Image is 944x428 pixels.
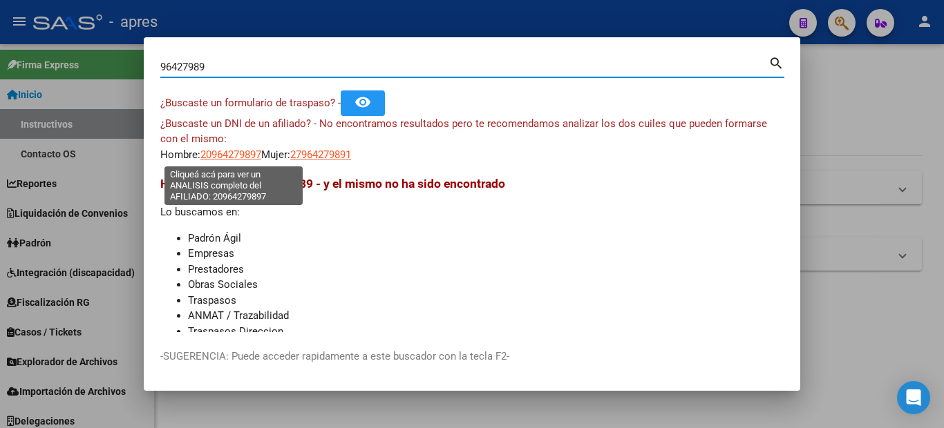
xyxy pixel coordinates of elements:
span: 20964279897 [200,148,261,161]
li: Prestadores [188,262,784,278]
span: ¿Buscaste un formulario de traspaso? - [160,97,341,109]
span: Hemos buscado - 96427989 - y el mismo no ha sido encontrado [160,177,505,191]
div: Lo buscamos en: [160,175,784,340]
li: Obras Sociales [188,277,784,293]
li: Traspasos Direccion [188,324,784,340]
li: Traspasos [188,293,784,309]
span: ¿Buscaste un DNI de un afiliado? - No encontramos resultados pero te recomendamos analizar los do... [160,117,767,146]
li: Padrón Ágil [188,231,784,246]
li: ANMAT / Trazabilidad [188,308,784,324]
div: Open Intercom Messenger [897,381,930,414]
p: -SUGERENCIA: Puede acceder rapidamente a este buscador con la tecla F2- [160,349,784,364]
span: 27964279891 [290,148,351,161]
div: Hombre: Mujer: [160,116,784,163]
li: Empresas [188,246,784,262]
mat-icon: remove_red_eye [355,94,371,110]
mat-icon: search [768,54,784,70]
